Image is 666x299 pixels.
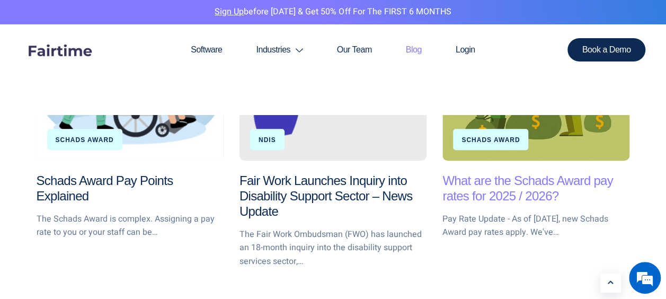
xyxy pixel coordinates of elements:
a: Book a Demo [567,38,646,61]
a: What are the Schads Award pay rates for 2025 / 2026? [442,173,613,203]
p: The Schads Award is complex. Assigning a pay rate to you or your staff can be… [37,213,224,240]
a: Blog [389,24,439,75]
a: Learn More [600,273,621,293]
a: Login [439,24,492,75]
a: NDIS [259,136,276,144]
span: Book a Demo [582,46,631,54]
div: Minimize live chat window [174,5,199,31]
div: Chat with us now [55,59,178,73]
a: Sign Up [215,5,244,18]
a: Our Team [320,24,389,75]
a: Schads Award Pay Points Explained [37,173,173,203]
p: The Fair Work Ombudsman (FWO) has launched an 18-month inquiry into the disability support servic... [239,228,427,269]
a: Software [174,24,239,75]
a: Schads Award [461,136,520,144]
p: before [DATE] & Get 50% Off for the FIRST 6 MONTHS [8,5,658,19]
a: Schads Award [56,136,114,144]
textarea: Type your message and hit 'Enter' [5,192,202,229]
a: Fair Work Launches Inquiry into Disability Support Sector – News Update [239,173,412,218]
p: Pay Rate Update - As of [DATE], new Schads Award pay rates apply. We've… [442,213,629,240]
a: Industries [239,24,319,75]
span: We're online! [61,85,146,192]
